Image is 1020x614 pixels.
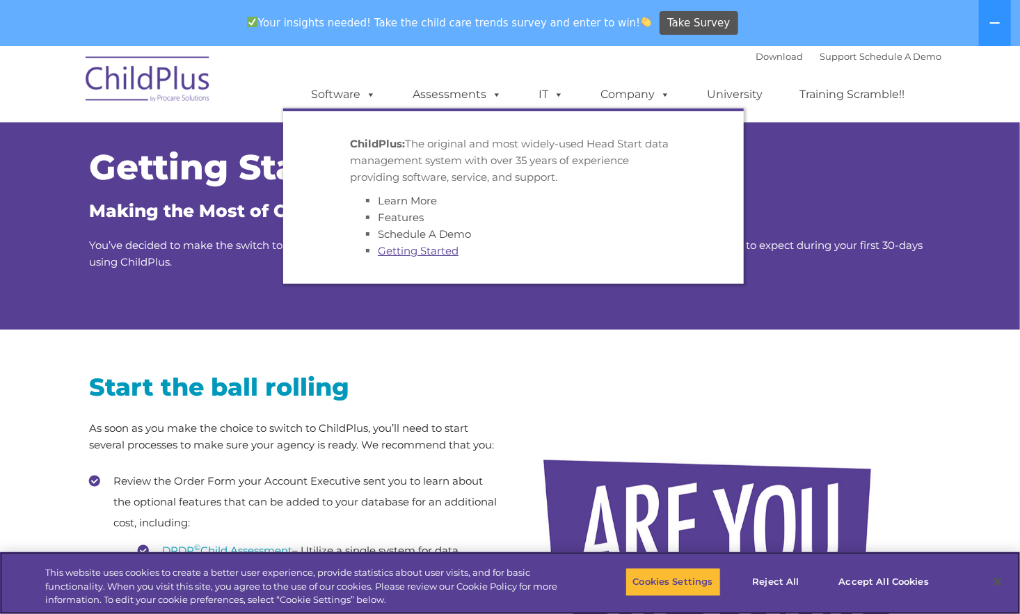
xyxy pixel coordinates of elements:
a: Download [756,51,803,62]
img: 👏 [641,17,651,27]
p: As soon as you make the choice to switch to ChildPlus, you’ll need to start several processes to ... [89,420,500,453]
a: Take Survey [660,11,738,35]
a: Schedule A Demo [378,227,471,241]
button: Close [982,567,1013,597]
strong: ChildPlus: [350,137,405,150]
a: Assessments [399,81,516,108]
div: This website uses cookies to create a better user experience, provide statistics about user visit... [45,566,561,607]
span: You’ve decided to make the switch to ChildPlus, but what’s the next step? This guide will provide... [89,239,923,268]
a: Software [297,81,390,108]
span: Making the Most of ChildPlus [89,200,360,221]
span: Your insights needed! Take the child care trends survey and enter to win! [241,9,658,36]
a: Training Scramble!! [786,81,918,108]
p: The original and most widely-used Head Start data management system with over 35 years of experie... [350,136,677,186]
img: ChildPlus by Procare Solutions [79,47,218,116]
li: – Utilize a single system for data management: ChildPlus with the DRDP built-in. [138,540,500,582]
a: Schedule A Demo [859,51,941,62]
a: Company [587,81,684,108]
img: ✅ [247,17,257,27]
button: Cookies Settings [625,567,721,597]
span: Take Survey [667,11,730,35]
span: Getting Started [89,146,374,188]
a: DRDP©Child Assessment [162,544,292,557]
a: Getting Started [378,244,459,257]
h2: Start the ball rolling [89,371,500,403]
font: | [756,51,941,62]
a: University [693,81,776,108]
button: Accept All Cookies [831,567,937,597]
a: IT [525,81,577,108]
a: Support [820,51,856,62]
a: Learn More [378,194,437,207]
sup: © [194,542,200,552]
button: Reject All [733,567,820,597]
a: Features [378,211,424,224]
